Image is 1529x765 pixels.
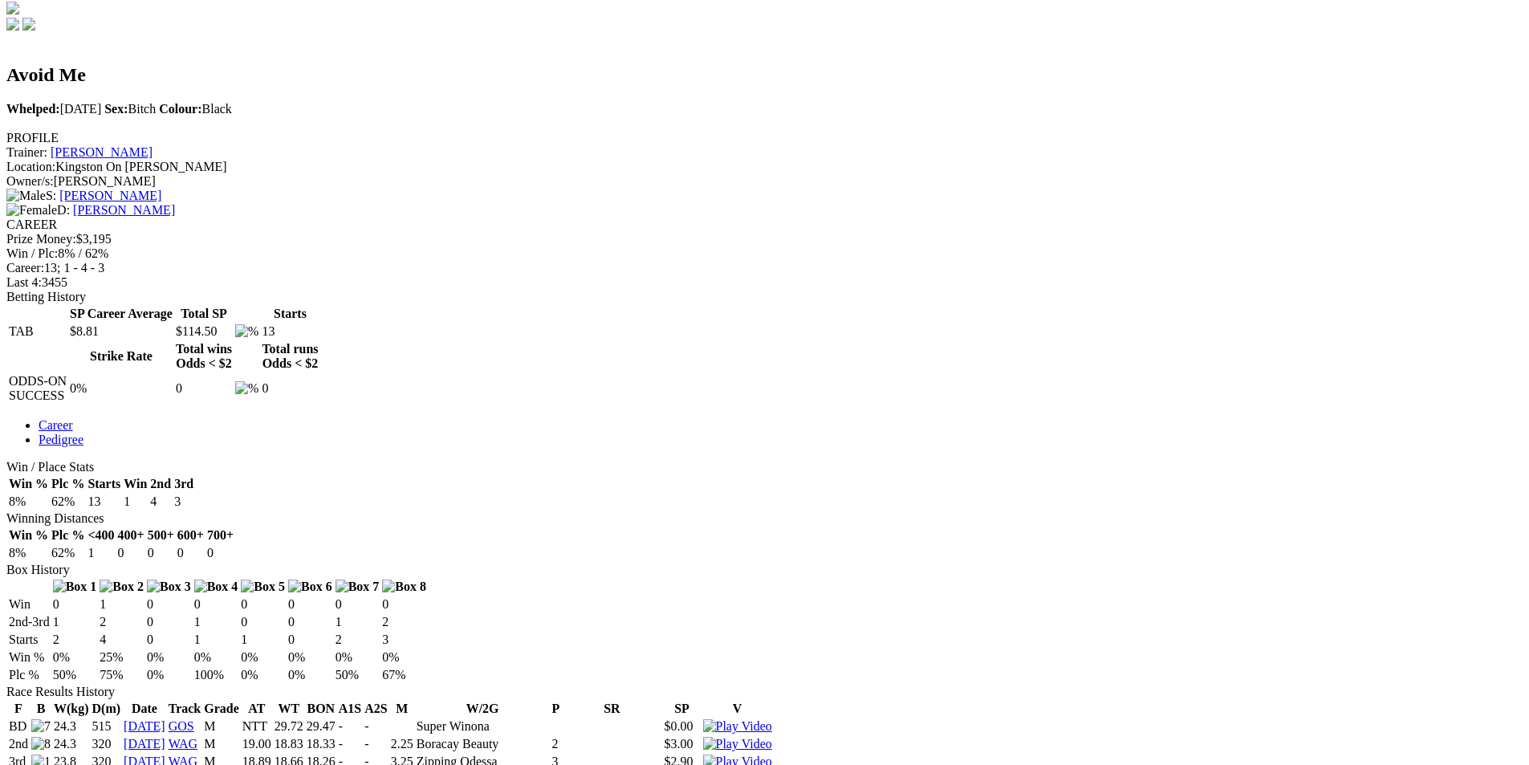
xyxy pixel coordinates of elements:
[203,718,240,734] td: M
[381,614,427,630] td: 2
[306,736,336,752] td: 18.33
[193,632,239,648] td: 1
[703,737,772,751] img: Play Video
[146,596,192,612] td: 0
[8,667,51,683] td: Plc %
[335,667,380,683] td: 50%
[6,145,47,159] span: Trainer:
[416,701,550,717] th: W/2G
[99,596,144,612] td: 1
[87,545,115,561] td: 1
[69,323,173,340] td: $8.81
[242,736,272,752] td: 19.00
[364,701,388,717] th: A2S
[6,203,57,218] img: Female
[335,632,380,648] td: 2
[203,736,240,752] td: M
[703,719,772,734] img: Play Video
[390,736,414,752] td: 2.25
[206,545,234,561] td: 0
[551,736,561,752] td: 2
[53,718,90,734] td: 24.3
[123,476,148,492] th: Win
[702,701,773,717] th: V
[147,545,175,561] td: 0
[73,203,175,217] a: [PERSON_NAME]
[335,614,380,630] td: 1
[6,102,101,116] span: [DATE]
[87,476,121,492] th: Starts
[287,596,333,612] td: 0
[124,719,165,733] a: [DATE]
[147,580,191,594] img: Box 3
[261,341,319,372] th: Total runs Odds < $2
[235,324,258,339] img: %
[69,373,173,404] td: 0%
[149,494,172,510] td: 4
[240,614,286,630] td: 0
[6,563,1523,577] div: Box History
[6,160,1523,174] div: Kingston On [PERSON_NAME]
[8,476,49,492] th: Win %
[240,632,286,648] td: 1
[51,494,85,510] td: 62%
[168,701,202,717] th: Track
[6,218,1523,232] div: CAREER
[6,261,44,275] span: Career:
[8,596,51,612] td: Win
[551,701,561,717] th: P
[175,373,233,404] td: 0
[99,632,144,648] td: 4
[8,373,67,404] td: ODDS-ON SUCCESS
[6,203,70,217] span: D:
[6,261,1523,275] div: 13; 1 - 4 - 3
[173,494,194,510] td: 3
[69,341,173,372] th: Strike Rate
[261,323,319,340] td: 13
[338,736,362,752] td: -
[52,649,98,665] td: 0%
[91,701,122,717] th: D(m)
[335,649,380,665] td: 0%
[562,701,661,717] th: SR
[338,701,362,717] th: A1S
[177,527,205,543] th: 600+
[52,667,98,683] td: 50%
[99,649,144,665] td: 25%
[382,580,426,594] img: Box 8
[8,632,51,648] td: Starts
[6,131,1523,145] div: PROFILE
[416,718,550,734] td: Super Winona
[87,494,121,510] td: 13
[6,685,1523,699] div: Race Results History
[664,718,701,734] td: $0.00
[8,649,51,665] td: Win %
[146,667,192,683] td: 0%
[335,580,380,594] img: Box 7
[287,632,333,648] td: 0
[703,737,772,751] a: View replay
[193,614,239,630] td: 1
[52,596,98,612] td: 0
[69,306,173,322] th: SP Career Average
[381,596,427,612] td: 0
[175,323,233,340] td: $114.50
[6,160,55,173] span: Location:
[335,596,380,612] td: 0
[703,719,772,733] a: View replay
[6,246,58,260] span: Win / Plc:
[381,632,427,648] td: 3
[53,580,97,594] img: Box 1
[390,701,414,717] th: M
[306,718,336,734] td: 29.47
[287,614,333,630] td: 0
[123,494,148,510] td: 1
[274,701,304,717] th: WT
[87,527,115,543] th: <400
[51,545,85,561] td: 62%
[159,102,201,116] b: Colour:
[242,701,272,717] th: AT
[8,701,29,717] th: F
[287,667,333,683] td: 0%
[6,275,1523,290] div: 3455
